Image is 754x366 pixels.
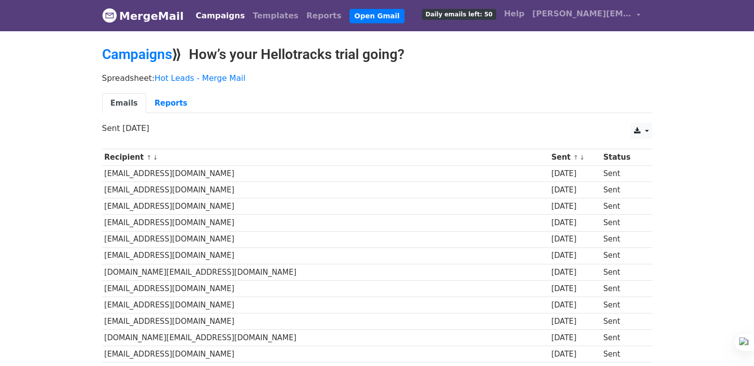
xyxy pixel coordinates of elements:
a: Campaigns [102,46,172,62]
th: Sent [549,149,601,166]
a: Hot Leads - Merge Mail [155,73,245,83]
td: [EMAIL_ADDRESS][DOMAIN_NAME] [102,313,549,330]
td: Sent [601,231,645,247]
div: [DATE] [551,300,598,311]
a: MergeMail [102,5,184,26]
div: [DATE] [551,217,598,229]
a: ↓ [580,154,585,161]
td: Sent [601,215,645,231]
div: [DATE] [551,234,598,245]
h2: ⟫ How’s your Hellotracks trial going? [102,46,652,63]
td: [EMAIL_ADDRESS][DOMAIN_NAME] [102,297,549,313]
td: Sent [601,198,645,215]
td: Sent [601,264,645,280]
a: Campaigns [192,6,249,26]
td: Sent [601,182,645,198]
p: Sent [DATE] [102,123,652,133]
td: [EMAIL_ADDRESS][DOMAIN_NAME] [102,166,549,182]
td: [EMAIL_ADDRESS][DOMAIN_NAME] [102,247,549,264]
div: [DATE] [551,168,598,180]
td: [EMAIL_ADDRESS][DOMAIN_NAME] [102,198,549,215]
a: ↓ [153,154,158,161]
a: Reports [302,6,346,26]
span: [PERSON_NAME][EMAIL_ADDRESS][DOMAIN_NAME] [532,8,632,20]
div: [DATE] [551,267,598,278]
div: [DATE] [551,349,598,360]
td: Sent [601,346,645,363]
td: [DOMAIN_NAME][EMAIL_ADDRESS][DOMAIN_NAME] [102,330,549,346]
a: ↑ [573,154,579,161]
span: Daily emails left: 50 [422,9,496,20]
td: [EMAIL_ADDRESS][DOMAIN_NAME] [102,231,549,247]
td: Sent [601,330,645,346]
td: Sent [601,166,645,182]
div: [DATE] [551,201,598,212]
td: [EMAIL_ADDRESS][DOMAIN_NAME] [102,280,549,297]
a: Help [500,4,528,24]
div: [DATE] [551,283,598,295]
a: Emails [102,93,146,114]
td: [EMAIL_ADDRESS][DOMAIN_NAME] [102,346,549,363]
a: Templates [249,6,302,26]
th: Status [601,149,645,166]
td: Sent [601,247,645,264]
div: [DATE] [551,316,598,327]
div: [DATE] [551,332,598,344]
a: ↑ [146,154,152,161]
div: [DATE] [551,250,598,261]
td: [EMAIL_ADDRESS][DOMAIN_NAME] [102,182,549,198]
p: Spreadsheet: [102,73,652,83]
img: MergeMail logo [102,8,117,23]
div: [DATE] [551,184,598,196]
td: Sent [601,297,645,313]
a: Daily emails left: 50 [418,4,500,24]
td: Sent [601,313,645,330]
td: Sent [601,280,645,297]
th: Recipient [102,149,549,166]
a: Reports [146,93,196,114]
a: Open Gmail [349,9,405,23]
td: [DOMAIN_NAME][EMAIL_ADDRESS][DOMAIN_NAME] [102,264,549,280]
td: [EMAIL_ADDRESS][DOMAIN_NAME] [102,215,549,231]
a: [PERSON_NAME][EMAIL_ADDRESS][DOMAIN_NAME] [528,4,644,27]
